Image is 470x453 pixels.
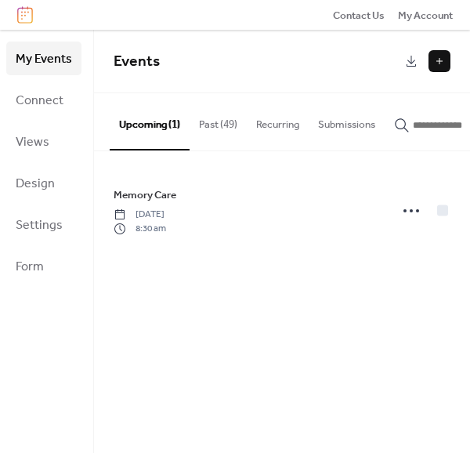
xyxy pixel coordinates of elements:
span: Connect [16,89,63,113]
img: logo [17,6,33,24]
span: My Events [16,47,72,71]
a: Contact Us [333,7,385,23]
a: Form [6,249,81,283]
button: Recurring [247,93,309,148]
span: Contact Us [333,8,385,24]
span: Views [16,130,49,154]
span: Events [114,47,160,76]
span: Design [16,172,55,196]
a: Settings [6,208,81,241]
a: Views [6,125,81,158]
a: My Events [6,42,81,75]
a: Memory Care [114,187,176,204]
a: My Account [398,7,453,23]
button: Submissions [309,93,385,148]
button: Upcoming (1) [110,93,190,150]
span: My Account [398,8,453,24]
a: Connect [6,83,81,117]
span: Settings [16,213,63,237]
span: Form [16,255,44,279]
a: Design [6,166,81,200]
button: Past (49) [190,93,247,148]
span: [DATE] [114,208,166,222]
span: 8:30 am [114,222,166,236]
span: Memory Care [114,187,176,203]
